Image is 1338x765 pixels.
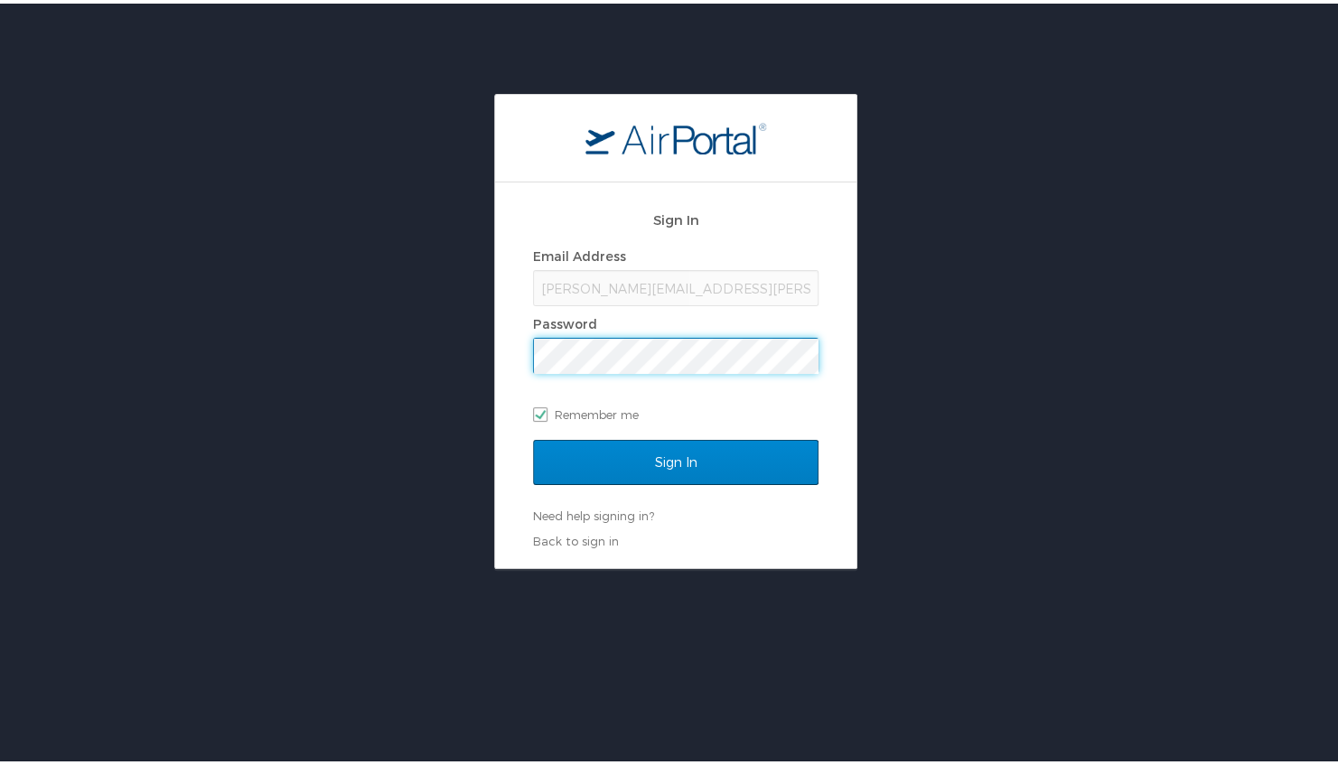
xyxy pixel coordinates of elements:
input: Sign In [533,436,819,481]
h2: Sign In [533,206,819,227]
a: Need help signing in? [533,505,654,519]
label: Email Address [533,245,626,260]
img: logo [585,118,766,151]
label: Password [533,313,597,328]
label: Remember me [533,397,819,424]
a: Back to sign in [533,530,619,545]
